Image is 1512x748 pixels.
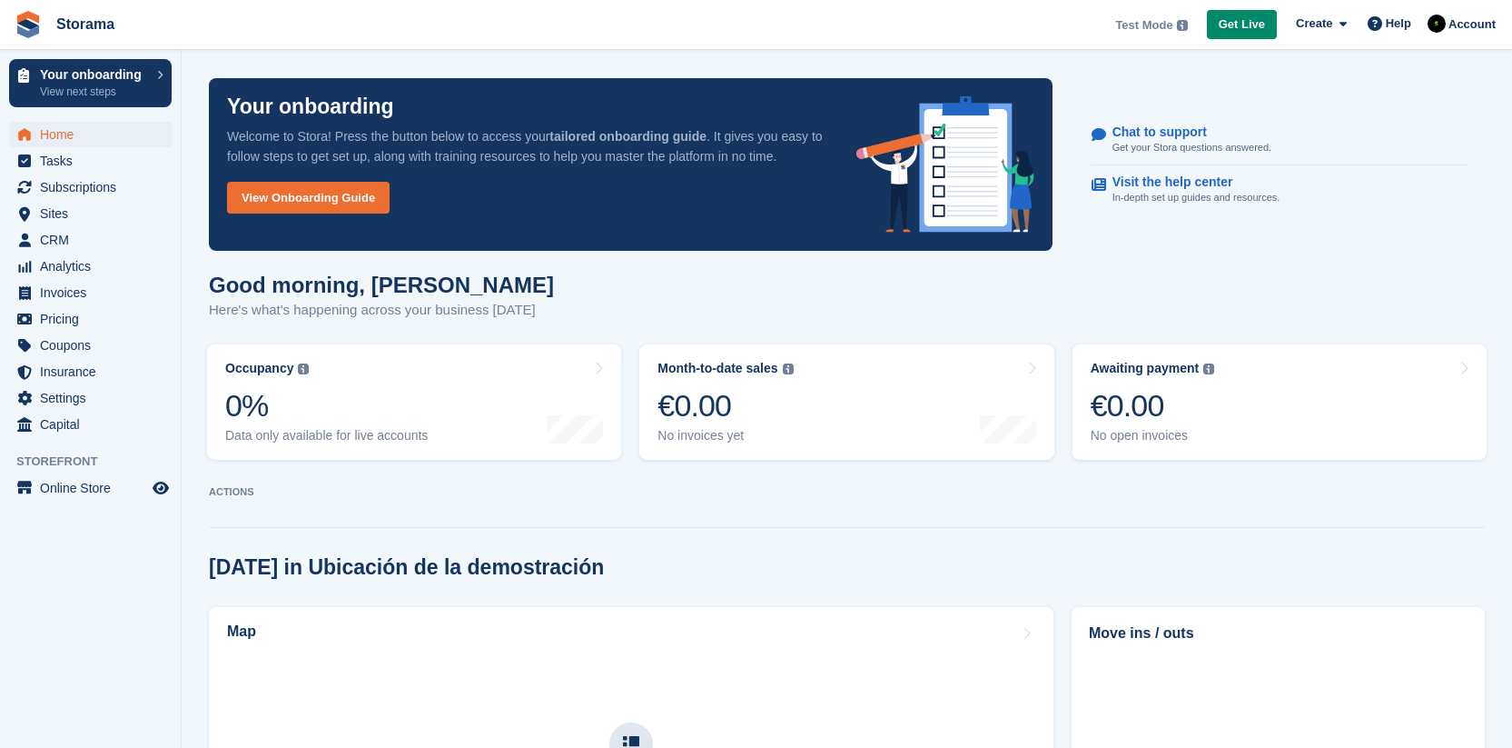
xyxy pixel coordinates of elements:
[16,453,181,471] span: Storefront
[209,300,554,321] p: Here's what's happening across your business [DATE]
[1203,364,1214,374] img: icon-info-grey-7440780725fd019a000dd9b08b2336e03edf1995a4989e88bcd33f0948082b44.svg
[150,477,172,499] a: Preview store
[40,280,149,305] span: Invoices
[298,364,309,374] img: icon-info-grey-7440780725fd019a000dd9b08b2336e03edf1995a4989e88bcd33f0948082b44.svg
[783,364,794,374] img: icon-info-grey-7440780725fd019a000dd9b08b2336e03edf1995a4989e88bcd33f0948082b44.svg
[1089,623,1468,644] h2: Move ins / outs
[1092,165,1468,214] a: Visit the help center In-depth set up guides and resources.
[40,175,149,200] span: Subscriptions
[639,344,1053,460] a: Month-to-date sales €0.00 No invoices yet
[227,182,390,214] a: View Onboarding Guide
[1448,15,1496,34] span: Account
[40,475,149,501] span: Online Store
[9,148,172,174] a: menu
[49,9,122,39] a: Storama
[9,475,172,501] a: menu
[1112,190,1280,205] p: In-depth set up guides and resources.
[1112,125,1257,140] p: Chat to support
[657,428,793,444] div: No invoices yet
[657,361,777,376] div: Month-to-date sales
[225,428,428,444] div: Data only available for live accounts
[40,227,149,253] span: CRM
[1091,387,1215,424] div: €0.00
[40,412,149,437] span: Capital
[40,68,148,81] p: Your onboarding
[9,280,172,305] a: menu
[1177,20,1188,31] img: icon-info-grey-7440780725fd019a000dd9b08b2336e03edf1995a4989e88bcd33f0948082b44.svg
[9,59,172,107] a: Your onboarding View next steps
[9,254,172,279] a: menu
[209,555,604,580] h2: [DATE] in Ubicación de la demostración
[1091,361,1200,376] div: Awaiting payment
[1091,428,1215,444] div: No open invoices
[209,273,554,297] h1: Good morning, [PERSON_NAME]
[856,96,1034,233] img: onboarding-info-6c161a55d2c0e0a8cae90662b2fe09162a5109e8cc188191df67fb4f79e88e88.svg
[1112,175,1266,190] p: Visit the help center
[1072,344,1487,460] a: Awaiting payment €0.00 No open invoices
[40,333,149,358] span: Coupons
[9,201,172,226] a: menu
[15,11,42,38] img: stora-icon-8386f47178a22dfd0bd8f6a31ec36ba5ce8667c1dd55bd0f319d3a0aa187defe.svg
[207,344,621,460] a: Occupancy 0% Data only available for live accounts
[9,175,172,200] a: menu
[225,387,428,424] div: 0%
[40,254,149,279] span: Analytics
[40,359,149,384] span: Insurance
[40,84,148,100] p: View next steps
[40,306,149,332] span: Pricing
[1112,140,1271,155] p: Get your Stora questions answered.
[1428,15,1446,33] img: Stuart Pratt
[40,148,149,174] span: Tasks
[40,122,149,147] span: Home
[1207,10,1277,40] a: Get Live
[1386,15,1411,33] span: Help
[549,129,707,144] strong: tailored onboarding guide
[1115,16,1172,35] span: Test Mode
[9,122,172,147] a: menu
[9,412,172,437] a: menu
[9,359,172,384] a: menu
[1296,15,1332,33] span: Create
[9,333,172,358] a: menu
[209,486,1485,498] p: ACTIONS
[227,126,827,166] p: Welcome to Stora! Press the button below to access your . It gives you easy to follow steps to ge...
[40,201,149,226] span: Sites
[1092,115,1468,165] a: Chat to support Get your Stora questions answered.
[227,96,394,117] p: Your onboarding
[9,385,172,411] a: menu
[227,623,256,640] h2: Map
[1219,15,1265,34] span: Get Live
[225,361,293,376] div: Occupancy
[9,306,172,332] a: menu
[40,385,149,411] span: Settings
[657,387,793,424] div: €0.00
[9,227,172,253] a: menu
